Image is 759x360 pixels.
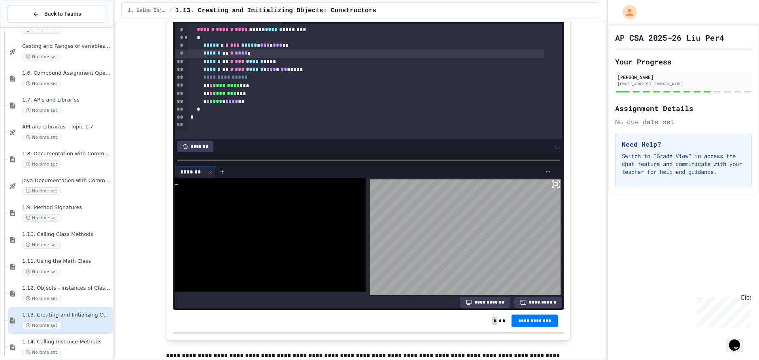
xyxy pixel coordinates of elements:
[22,160,61,168] span: No time set
[617,74,750,81] div: [PERSON_NAME]
[622,152,745,176] p: Switch to "Grade View" to access the chat feature and communicate with your teacher for help and ...
[22,285,111,292] span: 1.12. Objects - Instances of Classes
[22,339,111,345] span: 1.14. Calling Instance Methods
[22,241,61,249] span: No time set
[22,295,61,302] span: No time set
[615,117,752,126] div: No due date set
[22,349,61,356] span: No time set
[22,322,61,329] span: No time set
[22,70,111,77] span: 1.6. Compound Assignment Operators
[22,107,61,114] span: No time set
[22,43,111,50] span: Casting and Ranges of variables - Quiz
[22,177,111,184] span: Java Documentation with Comments - Topic 1.8
[169,8,172,14] span: /
[22,231,111,238] span: 1.10. Calling Class Methods
[22,268,61,275] span: No time set
[22,214,61,222] span: No time set
[22,258,111,265] span: 1.11. Using the Math Class
[22,151,111,157] span: 1.8. Documentation with Comments and Preconditions
[693,294,751,328] iframe: chat widget
[22,187,61,195] span: No time set
[617,81,750,87] div: [EMAIL_ADDRESS][DOMAIN_NAME]
[22,53,61,60] span: No time set
[22,80,61,87] span: No time set
[22,97,111,104] span: 1.7. APIs and Libraries
[44,10,81,18] span: Back to Teams
[22,312,111,319] span: 1.13. Creating and Initializing Objects: Constructors
[622,139,745,149] h3: Need Help?
[22,124,111,130] span: API and Libraries - Topic 1.7
[7,6,106,23] button: Back to Teams
[615,32,724,43] h1: AP CSA 2025-26 Liu Per4
[726,328,751,352] iframe: chat widget
[614,3,639,21] div: My Account
[3,3,55,50] div: Chat with us now!Close
[128,8,166,14] span: 1. Using Objects and Methods
[615,103,752,114] h2: Assignment Details
[615,56,752,67] h2: Your Progress
[22,134,61,141] span: No time set
[175,6,376,15] span: 1.13. Creating and Initializing Objects: Constructors
[22,204,111,211] span: 1.9. Method Signatures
